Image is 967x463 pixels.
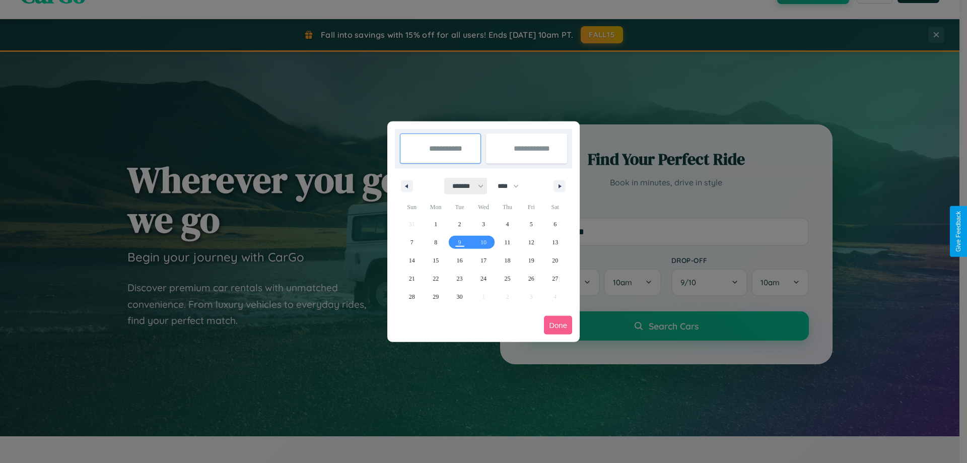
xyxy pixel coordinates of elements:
[471,270,495,288] button: 24
[543,270,567,288] button: 27
[458,233,461,251] span: 9
[519,199,543,215] span: Fri
[400,199,424,215] span: Sun
[519,251,543,270] button: 19
[424,251,447,270] button: 15
[519,233,543,251] button: 12
[506,215,509,233] span: 4
[519,270,543,288] button: 26
[496,233,519,251] button: 11
[504,251,510,270] span: 18
[482,215,485,233] span: 3
[471,215,495,233] button: 3
[554,215,557,233] span: 6
[400,233,424,251] button: 7
[471,251,495,270] button: 17
[433,251,439,270] span: 15
[457,288,463,306] span: 30
[448,199,471,215] span: Tue
[448,288,471,306] button: 30
[400,288,424,306] button: 28
[505,233,511,251] span: 11
[519,215,543,233] button: 5
[496,251,519,270] button: 18
[480,270,487,288] span: 24
[552,251,558,270] span: 20
[424,270,447,288] button: 22
[434,215,437,233] span: 1
[543,233,567,251] button: 13
[424,288,447,306] button: 29
[552,233,558,251] span: 13
[448,270,471,288] button: 23
[458,215,461,233] span: 2
[448,233,471,251] button: 9
[504,270,510,288] span: 25
[409,251,415,270] span: 14
[543,199,567,215] span: Sat
[424,233,447,251] button: 8
[528,251,534,270] span: 19
[409,288,415,306] span: 28
[496,215,519,233] button: 4
[448,251,471,270] button: 16
[496,270,519,288] button: 25
[400,251,424,270] button: 14
[448,215,471,233] button: 2
[433,270,439,288] span: 22
[457,270,463,288] span: 23
[409,270,415,288] span: 21
[544,316,572,335] button: Done
[530,215,533,233] span: 5
[433,288,439,306] span: 29
[457,251,463,270] span: 16
[424,199,447,215] span: Mon
[434,233,437,251] span: 8
[410,233,413,251] span: 7
[528,233,534,251] span: 12
[543,215,567,233] button: 6
[528,270,534,288] span: 26
[471,199,495,215] span: Wed
[471,233,495,251] button: 10
[480,233,487,251] span: 10
[543,251,567,270] button: 20
[955,211,962,252] div: Give Feedback
[424,215,447,233] button: 1
[552,270,558,288] span: 27
[496,199,519,215] span: Thu
[400,270,424,288] button: 21
[480,251,487,270] span: 17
